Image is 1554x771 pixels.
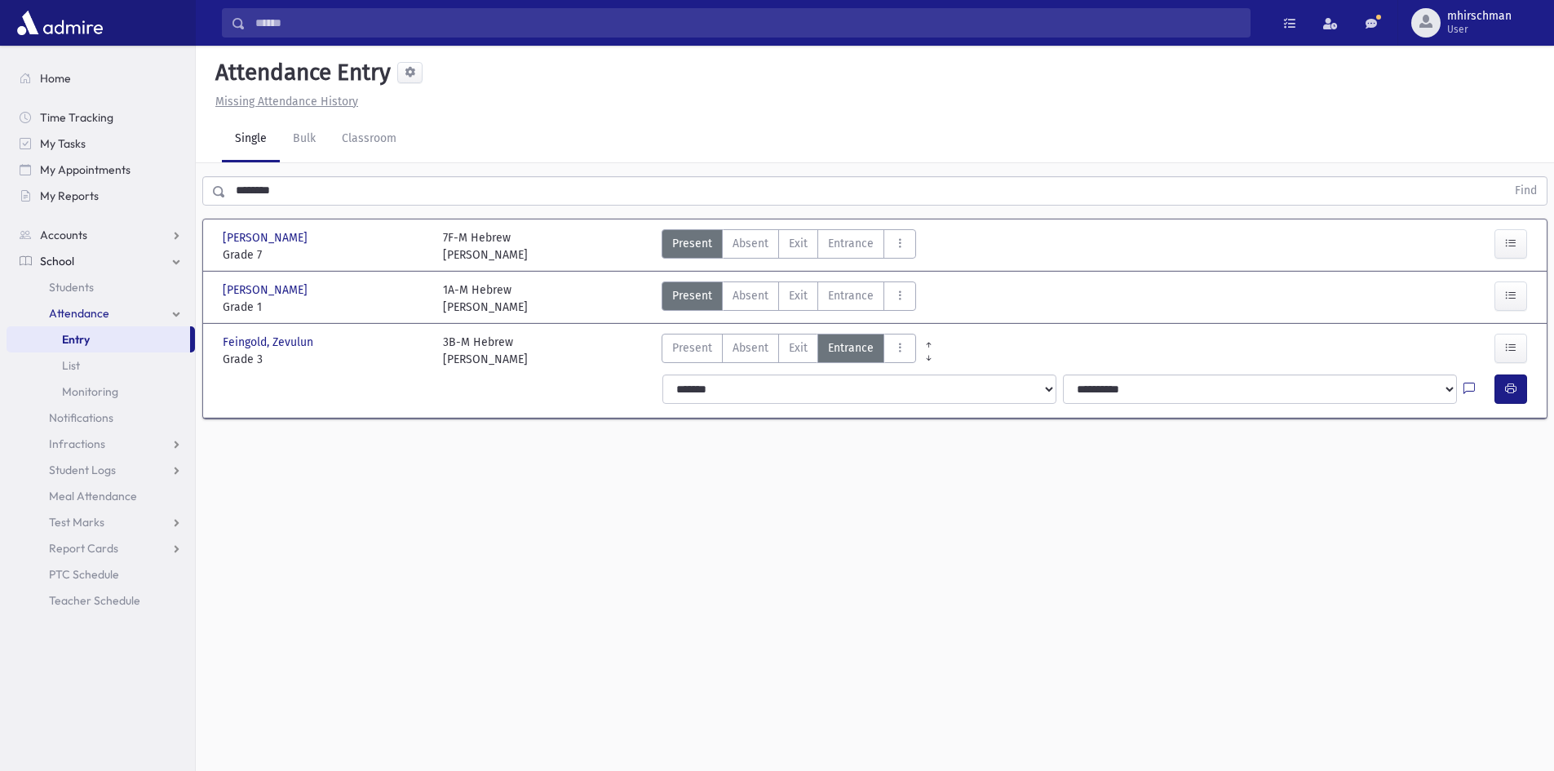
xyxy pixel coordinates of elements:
a: My Tasks [7,131,195,157]
span: Entry [62,332,90,347]
span: Exit [789,287,808,304]
a: Teacher Schedule [7,587,195,614]
a: PTC Schedule [7,561,195,587]
span: PTC Schedule [49,567,119,582]
img: AdmirePro [13,7,107,39]
span: Absent [733,287,768,304]
a: Monitoring [7,379,195,405]
div: 7F-M Hebrew [PERSON_NAME] [443,229,528,264]
a: Students [7,274,195,300]
span: Monitoring [62,384,118,399]
u: Missing Attendance History [215,95,358,109]
span: Absent [733,235,768,252]
span: My Appointments [40,162,131,177]
a: Time Tracking [7,104,195,131]
a: My Appointments [7,157,195,183]
span: Exit [789,235,808,252]
span: Grade 1 [223,299,427,316]
a: List [7,352,195,379]
span: Grade 3 [223,351,427,368]
span: Notifications [49,410,113,425]
h5: Attendance Entry [209,59,391,86]
span: Present [672,339,712,357]
span: List [62,358,80,373]
div: AttTypes [662,281,916,316]
a: Student Logs [7,457,195,483]
div: AttTypes [662,334,916,368]
span: Attendance [49,306,109,321]
span: Student Logs [49,463,116,477]
span: School [40,254,74,268]
div: 3B-M Hebrew [PERSON_NAME] [443,334,528,368]
span: Students [49,280,94,295]
a: Attendance [7,300,195,326]
a: Infractions [7,431,195,457]
a: Test Marks [7,509,195,535]
span: Absent [733,339,768,357]
span: Entrance [828,339,874,357]
span: mhirschman [1447,10,1512,23]
span: [PERSON_NAME] [223,229,311,246]
a: School [7,248,195,274]
div: 1A-M Hebrew [PERSON_NAME] [443,281,528,316]
a: Bulk [280,117,329,162]
span: Present [672,235,712,252]
span: Exit [789,339,808,357]
a: Classroom [329,117,410,162]
a: Accounts [7,222,195,248]
span: Report Cards [49,541,118,556]
a: Home [7,65,195,91]
span: Present [672,287,712,304]
span: Entrance [828,287,874,304]
a: My Reports [7,183,195,209]
span: Entrance [828,235,874,252]
span: My Tasks [40,136,86,151]
a: Report Cards [7,535,195,561]
span: Feingold, Zevulun [223,334,317,351]
span: Meal Attendance [49,489,137,503]
span: My Reports [40,188,99,203]
a: Missing Attendance History [209,95,358,109]
input: Search [246,8,1250,38]
span: [PERSON_NAME] [223,281,311,299]
span: Home [40,71,71,86]
a: Single [222,117,280,162]
button: Find [1505,177,1547,205]
a: Meal Attendance [7,483,195,509]
span: Infractions [49,436,105,451]
a: Notifications [7,405,195,431]
span: User [1447,23,1512,36]
span: Test Marks [49,515,104,530]
span: Grade 7 [223,246,427,264]
a: Entry [7,326,190,352]
span: Time Tracking [40,110,113,125]
span: Accounts [40,228,87,242]
span: Teacher Schedule [49,593,140,608]
div: AttTypes [662,229,916,264]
